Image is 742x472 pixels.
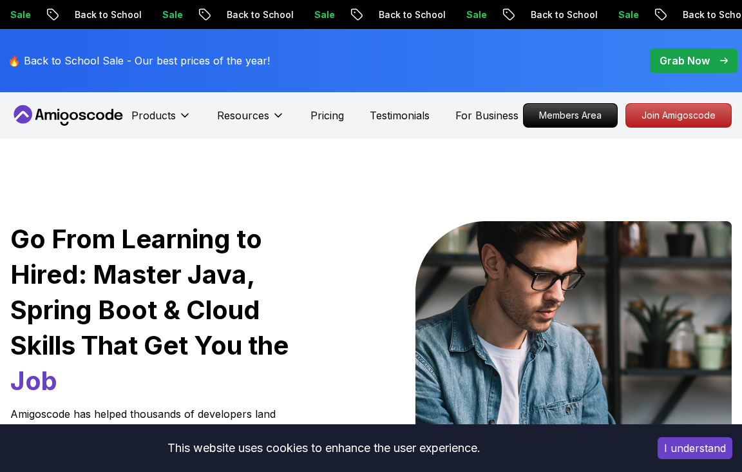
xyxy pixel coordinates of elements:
p: Join Amigoscode [626,104,731,127]
p: Sale [453,8,495,21]
p: Resources [217,108,269,123]
p: Back to School [518,8,605,21]
a: Testimonials [370,108,430,123]
a: Join Amigoscode [625,103,732,128]
button: Accept cookies [658,437,732,459]
p: Sale [605,8,647,21]
button: Products [131,108,191,133]
p: Back to School [62,8,149,21]
p: Grab Now [660,53,710,68]
a: For Business [455,108,518,123]
div: This website uses cookies to enhance the user experience. [10,434,638,462]
p: Back to School [214,8,301,21]
h1: Go From Learning to Hired: Master Java, Spring Boot & Cloud Skills That Get You the [10,221,299,398]
p: Products [131,108,176,123]
p: Sale [301,8,343,21]
span: Job [10,365,57,397]
p: Back to School [366,8,453,21]
a: Members Area [523,103,618,128]
p: Sale [149,8,191,21]
p: 🔥 Back to School Sale - Our best prices of the year! [8,53,270,68]
button: Resources [217,108,285,133]
p: Members Area [524,104,617,127]
a: Pricing [310,108,344,123]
